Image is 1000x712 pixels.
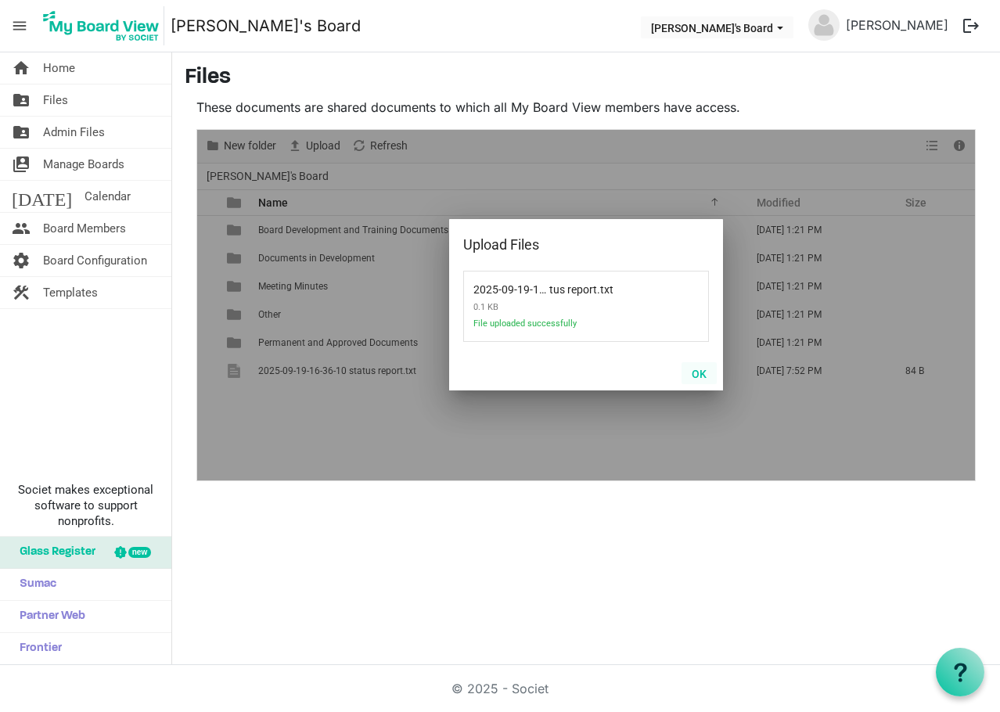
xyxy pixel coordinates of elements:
[682,362,717,384] button: OK
[12,117,31,148] span: folder_shared
[473,274,597,296] span: 2025-09-19-16-36-10 status report.txt
[7,482,164,529] span: Societ makes exceptional software to support nonprofits.
[12,569,56,600] span: Sumac
[12,85,31,116] span: folder_shared
[171,10,361,41] a: [PERSON_NAME]'s Board
[12,537,95,568] span: Glass Register
[641,16,793,38] button: Judith's Board dropdownbutton
[840,9,955,41] a: [PERSON_NAME]
[43,117,105,148] span: Admin Files
[473,318,638,338] span: File uploaded successfully
[38,6,164,45] img: My Board View Logo
[473,296,638,318] span: 0.1 KB
[185,65,987,92] h3: Files
[12,52,31,84] span: home
[12,213,31,244] span: people
[12,181,72,212] span: [DATE]
[43,213,126,244] span: Board Members
[38,6,171,45] a: My Board View Logo
[451,681,549,696] a: © 2025 - Societ
[463,233,660,257] div: Upload Files
[5,11,34,41] span: menu
[43,52,75,84] span: Home
[808,9,840,41] img: no-profile-picture.svg
[12,245,31,276] span: settings
[12,149,31,180] span: switch_account
[12,633,62,664] span: Frontier
[43,85,68,116] span: Files
[43,149,124,180] span: Manage Boards
[12,277,31,308] span: construction
[12,601,85,632] span: Partner Web
[43,245,147,276] span: Board Configuration
[955,9,987,42] button: logout
[85,181,131,212] span: Calendar
[43,277,98,308] span: Templates
[196,98,976,117] p: These documents are shared documents to which all My Board View members have access.
[128,547,151,558] div: new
